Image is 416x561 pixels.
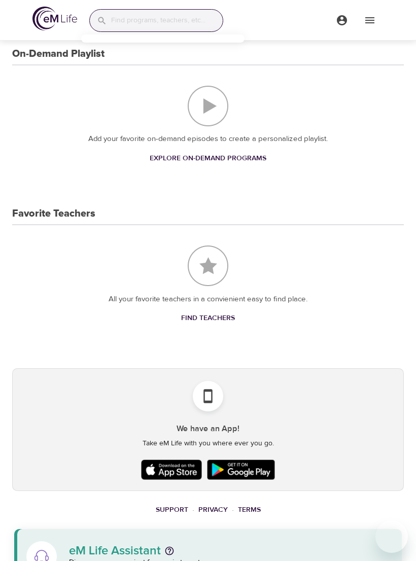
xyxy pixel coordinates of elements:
a: Terms [238,505,261,514]
li: · [192,503,194,517]
nav: breadcrumb [12,503,404,517]
span: Find Teachers [181,312,235,325]
iframe: Button to launch messaging window [375,520,408,553]
button: menu [356,6,384,34]
img: Apple App Store [138,457,204,482]
h3: On-Demand Playlist [12,48,105,60]
img: Favorite Teachers [188,246,228,286]
h3: Favorite Teachers [12,208,95,220]
a: Find Teachers [177,309,239,328]
p: All your favorite teachers in a convienient easy to find place. [32,294,384,305]
img: logo [32,7,77,30]
input: Find programs, teachers, etc... [111,10,223,31]
img: On-Demand Playlist [188,86,228,126]
h5: We have an App! [21,424,395,434]
p: Take eM Life with you where ever you go. [21,438,395,449]
span: Explore On-Demand Programs [150,152,266,165]
img: Google Play Store [204,457,278,482]
p: Add your favorite on-demand episodes to create a personalized playlist. [32,133,384,145]
li: · [232,503,234,517]
p: eM Life Assistant [69,545,161,557]
button: menu [328,6,356,34]
a: Support [156,505,188,514]
a: Privacy [198,505,228,514]
a: Explore On-Demand Programs [146,149,270,168]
